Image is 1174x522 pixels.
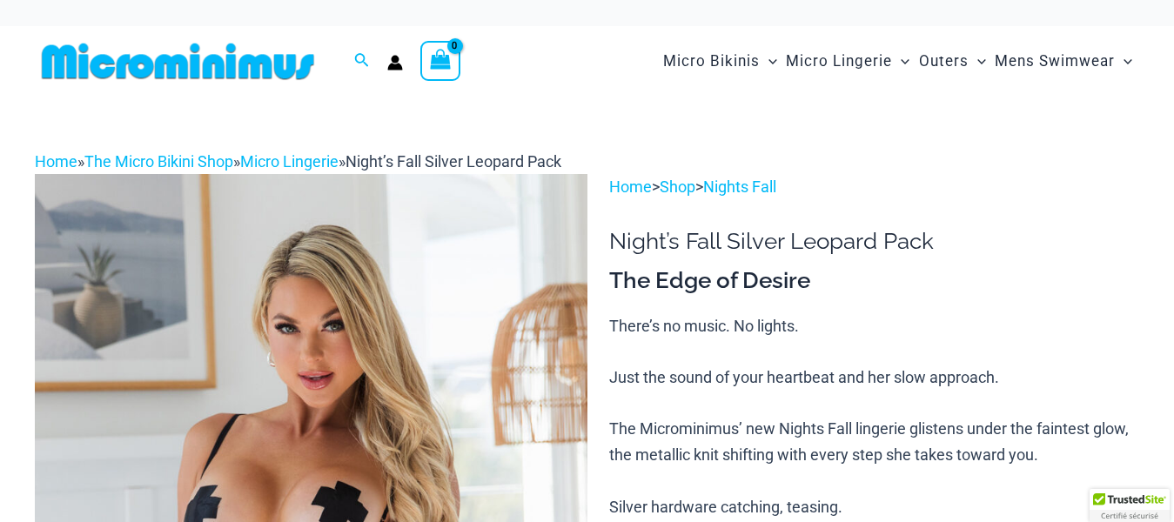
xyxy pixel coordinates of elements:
a: Shop [660,177,695,196]
span: Mens Swimwear [995,39,1115,84]
a: Account icon link [387,55,403,70]
a: Search icon link [354,50,370,72]
a: OutersMenu ToggleMenu Toggle [915,35,990,88]
a: Micro LingerieMenu ToggleMenu Toggle [782,35,914,88]
a: View Shopping Cart, empty [420,41,460,81]
span: Menu Toggle [1115,39,1132,84]
p: > > [609,174,1139,200]
h3: The Edge of Desire [609,266,1139,296]
a: Home [35,152,77,171]
a: Micro BikinisMenu ToggleMenu Toggle [659,35,782,88]
a: Mens SwimwearMenu ToggleMenu Toggle [990,35,1137,88]
div: TrustedSite Certified [1090,489,1170,522]
a: Nights Fall [703,177,776,196]
span: » » » [35,152,561,171]
span: Outers [919,39,969,84]
span: Menu Toggle [760,39,777,84]
img: MM SHOP LOGO FLAT [35,42,321,81]
span: Micro Bikinis [663,39,760,84]
span: Micro Lingerie [786,39,892,84]
nav: Site Navigation [656,32,1139,90]
h1: Night’s Fall Silver Leopard Pack [609,228,1139,255]
span: Menu Toggle [969,39,986,84]
span: Night’s Fall Silver Leopard Pack [345,152,561,171]
a: Micro Lingerie [240,152,339,171]
a: Home [609,177,652,196]
span: Menu Toggle [892,39,909,84]
a: The Micro Bikini Shop [84,152,233,171]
